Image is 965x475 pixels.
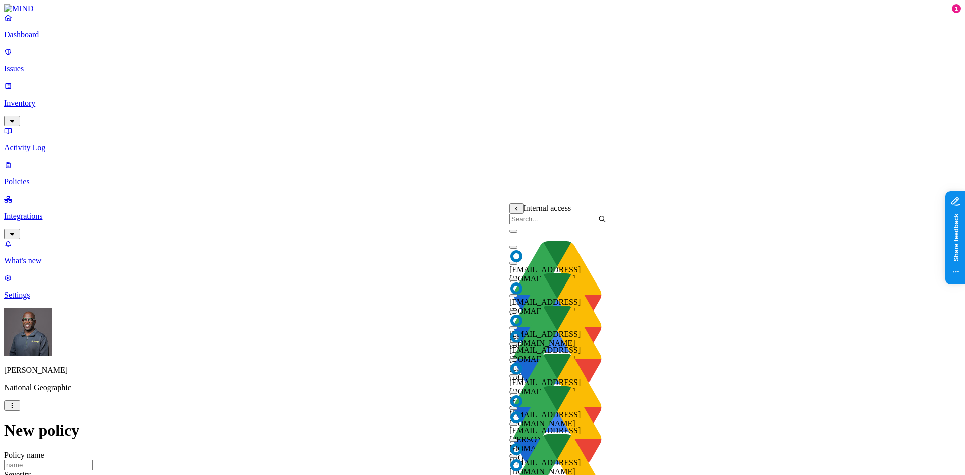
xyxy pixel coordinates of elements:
[4,81,961,125] a: Inventory
[4,99,961,108] p: Inventory
[4,256,961,265] p: What's new
[4,212,961,221] p: Integrations
[4,13,961,39] a: Dashboard
[509,314,523,328] img: okta2
[4,143,961,152] p: Activity Log
[4,460,93,470] input: name
[4,273,961,300] a: Settings
[4,291,961,300] p: Settings
[509,330,523,344] img: okta2
[4,30,961,39] p: Dashboard
[509,410,523,424] img: okta2
[509,394,523,408] img: okta2
[509,249,523,263] img: okta2
[4,47,961,73] a: Issues
[4,421,961,440] h1: New policy
[509,346,606,442] img: google-drive
[4,160,961,186] a: Policies
[4,177,961,186] p: Policies
[4,451,44,459] label: Policy name
[509,362,523,376] img: okta2
[509,458,523,472] img: okta2
[509,442,523,456] img: okta2
[524,204,571,212] span: Internal access
[4,239,961,265] a: What's new
[509,265,606,362] img: google-drive
[4,4,34,13] img: MIND
[4,366,961,375] p: [PERSON_NAME]
[509,233,606,330] img: google-drive
[4,383,961,392] p: National Geographic
[4,4,961,13] a: MIND
[4,126,961,152] a: Activity Log
[509,214,598,224] input: Search...
[4,195,961,238] a: Integrations
[4,308,52,356] img: Gregory Thomas
[509,378,606,474] img: google-drive
[509,298,606,394] img: google-drive
[4,64,961,73] p: Issues
[952,4,961,13] div: 1
[509,281,523,296] img: okta2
